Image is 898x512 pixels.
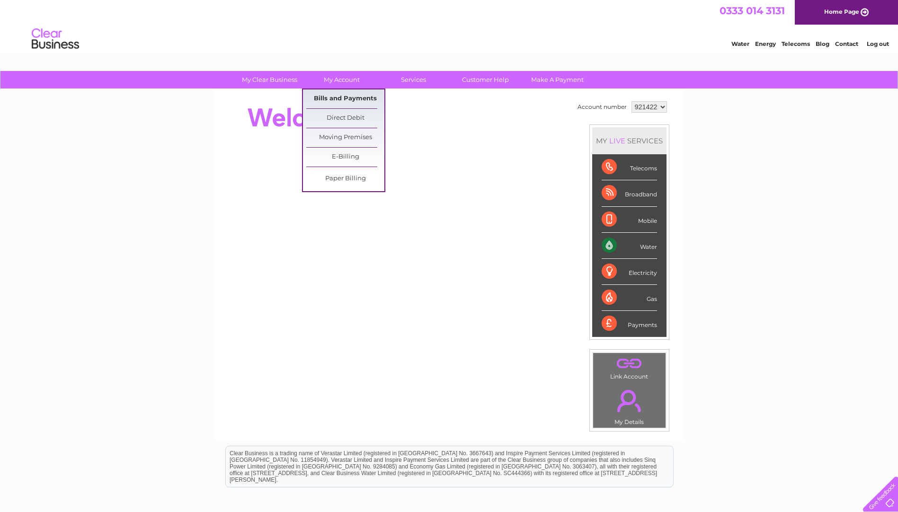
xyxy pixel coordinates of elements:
[306,169,384,188] a: Paper Billing
[602,207,657,233] div: Mobile
[593,382,666,428] td: My Details
[602,233,657,259] div: Water
[755,40,776,47] a: Energy
[596,384,663,417] a: .
[306,148,384,167] a: E-Billing
[720,5,785,17] a: 0333 014 3131
[867,40,889,47] a: Log out
[31,25,80,53] img: logo.png
[731,40,749,47] a: Water
[602,285,657,311] div: Gas
[306,109,384,128] a: Direct Debit
[596,355,663,372] a: .
[782,40,810,47] a: Telecoms
[602,180,657,206] div: Broadband
[607,136,627,145] div: LIVE
[446,71,525,88] a: Customer Help
[575,99,629,115] td: Account number
[602,311,657,336] div: Payments
[602,259,657,285] div: Electricity
[602,154,657,180] div: Telecoms
[518,71,596,88] a: Make A Payment
[816,40,829,47] a: Blog
[302,71,381,88] a: My Account
[592,127,667,154] div: MY SERVICES
[226,5,673,46] div: Clear Business is a trading name of Verastar Limited (registered in [GEOGRAPHIC_DATA] No. 3667643...
[835,40,858,47] a: Contact
[593,353,666,382] td: Link Account
[374,71,453,88] a: Services
[231,71,309,88] a: My Clear Business
[306,89,384,108] a: Bills and Payments
[306,128,384,147] a: Moving Premises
